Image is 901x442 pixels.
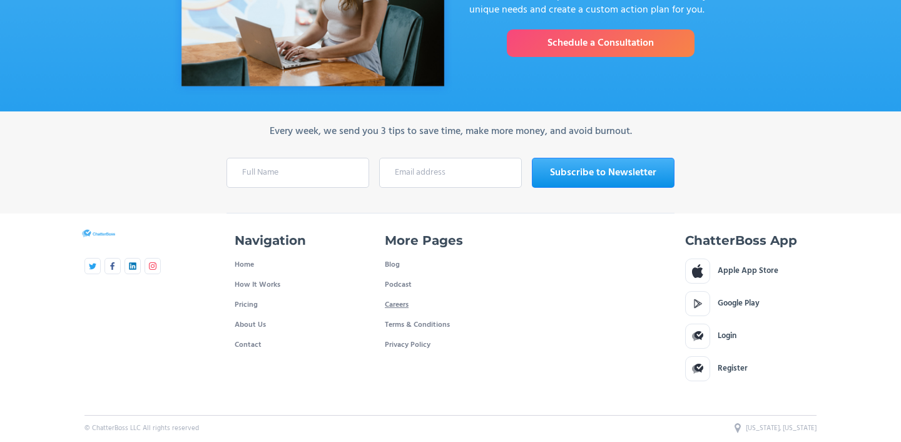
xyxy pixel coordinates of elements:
a: How It Works [235,275,280,295]
a: About Us [235,315,266,335]
iframe: Drift Widget Chat Controller [838,379,886,427]
form: Newsletter Subscribe Footer Form [227,158,674,188]
a: Google Play [685,291,817,316]
div: Apple App Store [718,265,778,277]
a: Apple App Store [685,259,817,284]
input: Full Name [227,158,369,188]
h4: ChatterBoss App [685,232,797,249]
div: Register [718,362,748,375]
a: Home [235,255,254,275]
a: Privacy Policy [385,335,430,355]
a: Contact [235,335,262,355]
div: © ChatterBoss LLC All rights reserved [84,423,199,433]
a: Register [685,356,817,381]
div: Every week, we send you 3 tips to save time, make more money, and avoid burnout. [270,124,632,139]
a: Careers [385,295,409,315]
h4: Navigation [235,232,306,249]
a: Login [685,324,817,349]
div: Login [718,330,736,342]
a: Podcast [385,275,516,295]
div: Google Play [718,297,760,310]
h4: More Pages [385,232,463,249]
input: Email address [379,158,522,188]
a: Terms & Conditions [385,315,450,335]
div: [US_STATE], [US_STATE] [746,423,817,433]
a: Blog [385,255,400,275]
a: Pricing [235,295,258,315]
a: Schedule a Consultation [507,29,695,57]
input: Subscribe to Newsletter [532,158,674,188]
